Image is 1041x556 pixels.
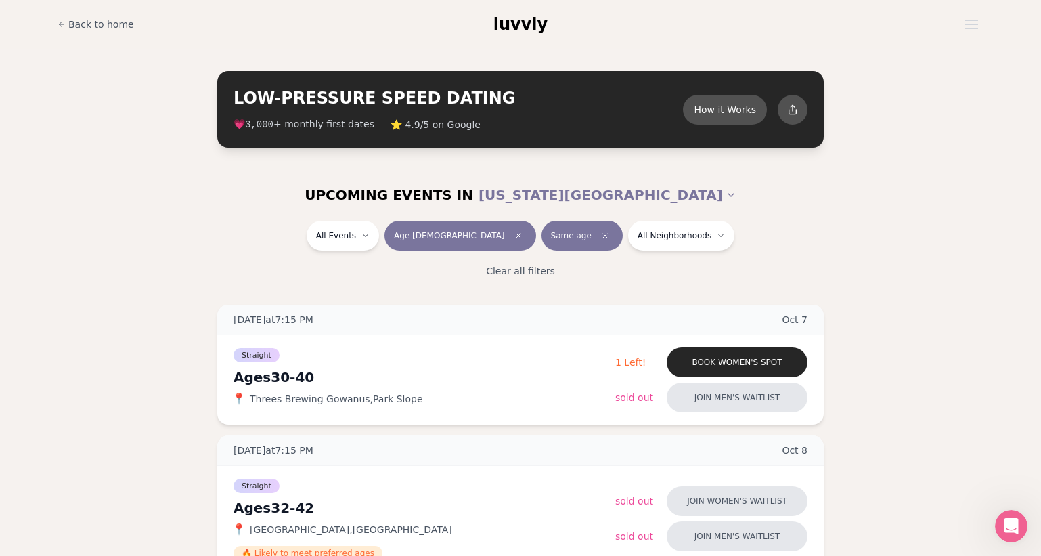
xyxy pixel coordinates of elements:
span: Same age [551,230,592,241]
span: 💗 + monthly first dates [234,117,374,131]
button: Same ageClear preference [541,221,623,251]
span: ⭐ 4.9/5 on Google [391,118,481,131]
iframe: Intercom live chat [995,510,1027,542]
span: Sold Out [615,531,653,542]
span: Sold Out [615,496,653,507]
span: luvvly [493,15,548,34]
button: Age [DEMOGRAPHIC_DATA]Clear age [384,221,535,251]
span: [DATE] at 7:15 PM [234,313,313,326]
button: All Events [307,221,379,251]
span: Back to home [68,18,134,31]
button: Join men's waitlist [667,383,807,412]
button: Book women's spot [667,347,807,377]
span: UPCOMING EVENTS IN [305,186,473,205]
button: Join men's waitlist [667,521,807,551]
span: All Neighborhoods [638,230,711,241]
span: Oct 7 [782,313,807,326]
a: Back to home [58,11,134,38]
span: Straight [234,479,280,493]
span: All Events [316,230,356,241]
span: Straight [234,348,280,362]
span: 📍 [234,393,244,404]
button: Clear all filters [478,256,563,286]
span: [GEOGRAPHIC_DATA] , [GEOGRAPHIC_DATA] [250,523,452,536]
span: [DATE] at 7:15 PM [234,444,313,457]
button: All Neighborhoods [628,221,734,251]
span: 3,000 [245,119,273,130]
div: Ages 30-40 [234,368,615,387]
button: Join women's waitlist [667,486,807,516]
span: 1 Left! [615,357,646,368]
button: Open menu [959,14,983,35]
span: Threes Brewing Gowanus , Park Slope [250,392,423,406]
span: Oct 8 [782,444,807,457]
span: Clear preference [597,228,613,244]
button: How it Works [683,95,767,125]
div: Ages 32-42 [234,498,615,517]
span: Age [DEMOGRAPHIC_DATA] [394,230,504,241]
button: [US_STATE][GEOGRAPHIC_DATA] [479,180,736,210]
span: Sold Out [615,392,653,403]
a: luvvly [493,14,548,35]
span: 📍 [234,524,244,535]
span: Clear age [510,228,527,244]
h2: LOW-PRESSURE SPEED DATING [234,87,683,109]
